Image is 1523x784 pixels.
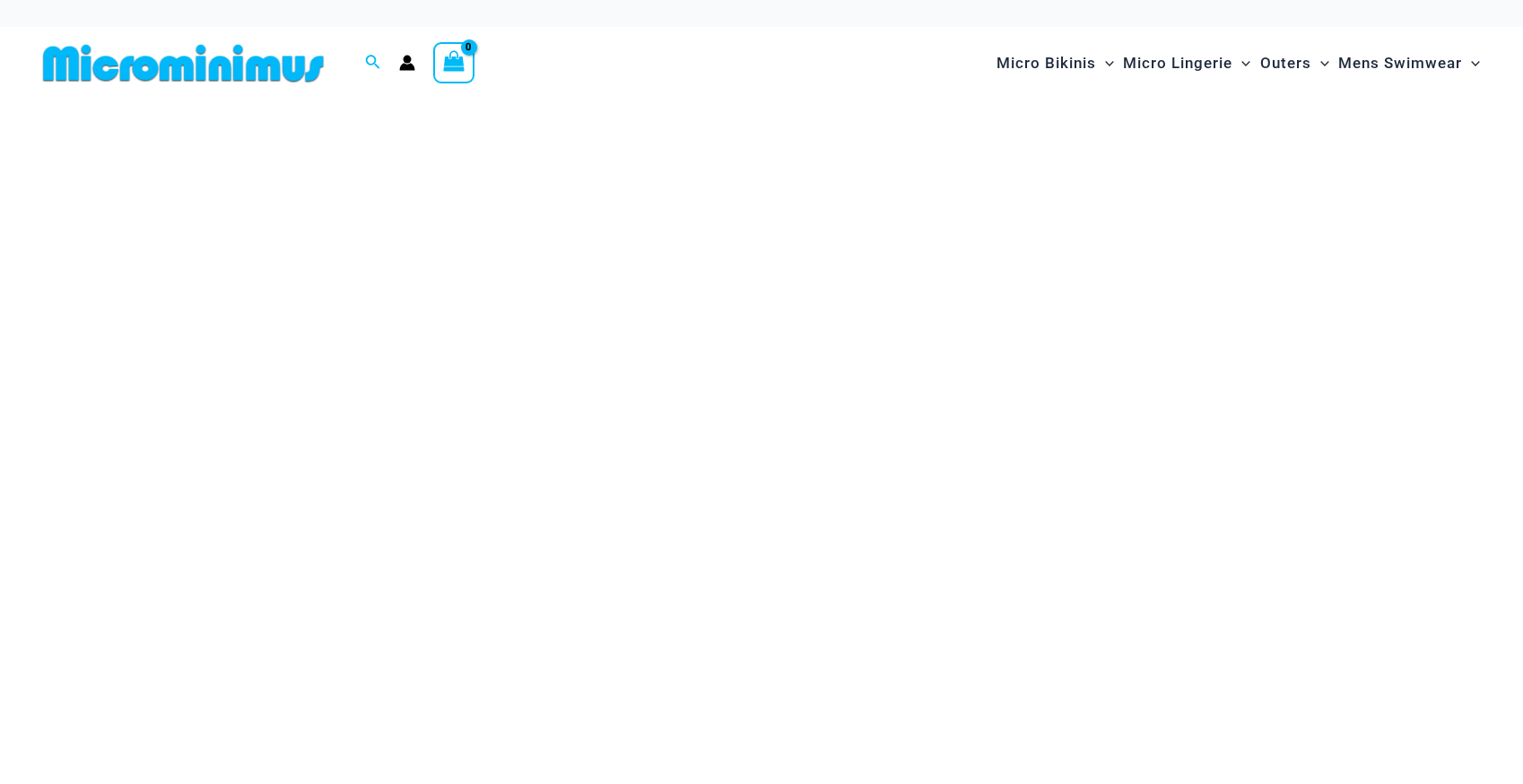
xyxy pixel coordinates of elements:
a: View Shopping Cart, empty [433,42,474,83]
img: MM SHOP LOGO FLAT [36,43,331,83]
a: Mens SwimwearMenu ToggleMenu Toggle [1334,36,1484,91]
a: OutersMenu ToggleMenu Toggle [1256,36,1334,91]
span: Mens Swimwear [1338,40,1462,86]
span: Micro Bikinis [996,40,1096,86]
a: Micro BikinisMenu ToggleMenu Toggle [992,36,1118,91]
nav: Site Navigation [989,33,1487,93]
span: Outers [1260,40,1311,86]
span: Menu Toggle [1462,40,1480,86]
span: Menu Toggle [1096,40,1114,86]
span: Menu Toggle [1311,40,1329,86]
span: Micro Lingerie [1123,40,1232,86]
a: Account icon link [399,55,415,71]
a: Search icon link [365,52,381,74]
span: Menu Toggle [1232,40,1250,86]
a: Micro LingerieMenu ToggleMenu Toggle [1118,36,1255,91]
